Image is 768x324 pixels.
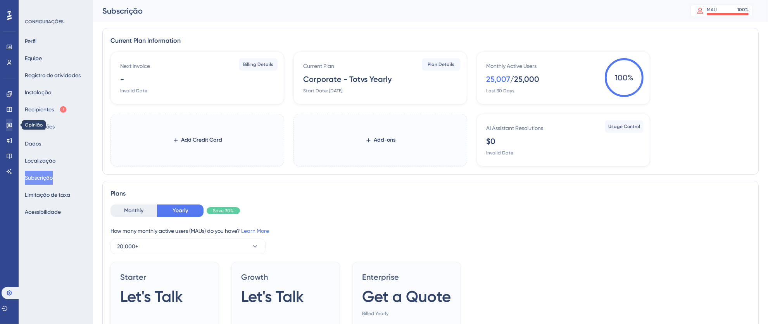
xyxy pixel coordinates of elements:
[25,102,67,116] button: Recipientes
[241,286,304,307] span: Let's Talk
[25,89,51,95] font: Instalação
[303,88,342,94] div: Start Date: [DATE]
[213,208,234,214] span: Save 30%
[362,272,451,282] span: Enterprise
[120,286,183,307] span: Let's Talk
[157,204,204,217] button: Yearly
[25,34,36,48] button: Perfil
[486,150,513,156] div: Invalid Date
[25,55,42,61] font: Equipe
[181,135,223,145] span: Add Credit Card
[120,272,209,282] span: Starter
[160,133,235,147] button: Add Credit Card
[25,175,53,181] font: Subscrição
[102,6,143,16] font: Subscrição
[303,61,334,71] div: Current Plan
[239,58,278,71] button: Billing Details
[486,88,514,94] div: Last 30 Days
[422,58,461,71] button: Plan Details
[707,7,717,12] font: MAU
[25,137,41,151] button: Dados
[25,120,55,133] button: Integrações
[25,188,70,202] button: Limitação de taxa
[243,61,273,68] span: Billing Details
[428,61,455,68] span: Plan Details
[25,171,53,185] button: Subscrição
[25,106,54,113] font: Recipientes
[25,51,42,65] button: Equipe
[25,158,55,164] font: Localização
[25,154,55,168] button: Localização
[25,68,81,82] button: Registro de atividades
[25,85,51,99] button: Instalação
[110,239,266,254] button: 20,000+
[486,136,495,147] div: $0
[241,272,330,282] span: Growth
[120,88,147,94] div: Invalid Date
[25,205,61,219] button: Acessibilidade
[110,36,751,45] div: Current Plan Information
[25,123,55,130] font: Integrações
[605,120,644,133] button: Usage Control
[25,72,81,78] font: Registro de atividades
[486,123,543,133] div: AI Assistant Resolutions
[745,7,749,12] font: %
[303,74,392,85] div: Corporate - Totvs Yearly
[110,189,751,198] div: Plans
[110,226,751,236] div: How many monthly active users (MAUs) do you have?
[120,61,150,71] div: Next Invoice
[120,74,124,85] div: -
[605,58,644,97] span: 100 %
[353,133,408,147] button: Add-ons
[486,74,510,85] div: 25,007
[25,140,41,147] font: Dados
[25,38,36,44] font: Perfil
[374,135,396,145] span: Add-ons
[110,204,157,217] button: Monthly
[25,209,61,215] font: Acessibilidade
[117,242,138,251] span: 20,000+
[486,61,537,71] div: Monthly Active Users
[608,123,640,130] span: Usage Control
[241,228,269,234] a: Learn More
[510,74,539,85] div: / 25,000
[25,19,64,24] font: CONFIGURAÇÕES
[362,286,451,307] span: Get a Quote
[362,310,451,317] span: Billed Yearly
[25,192,70,198] font: Limitação de taxa
[737,7,745,12] font: 100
